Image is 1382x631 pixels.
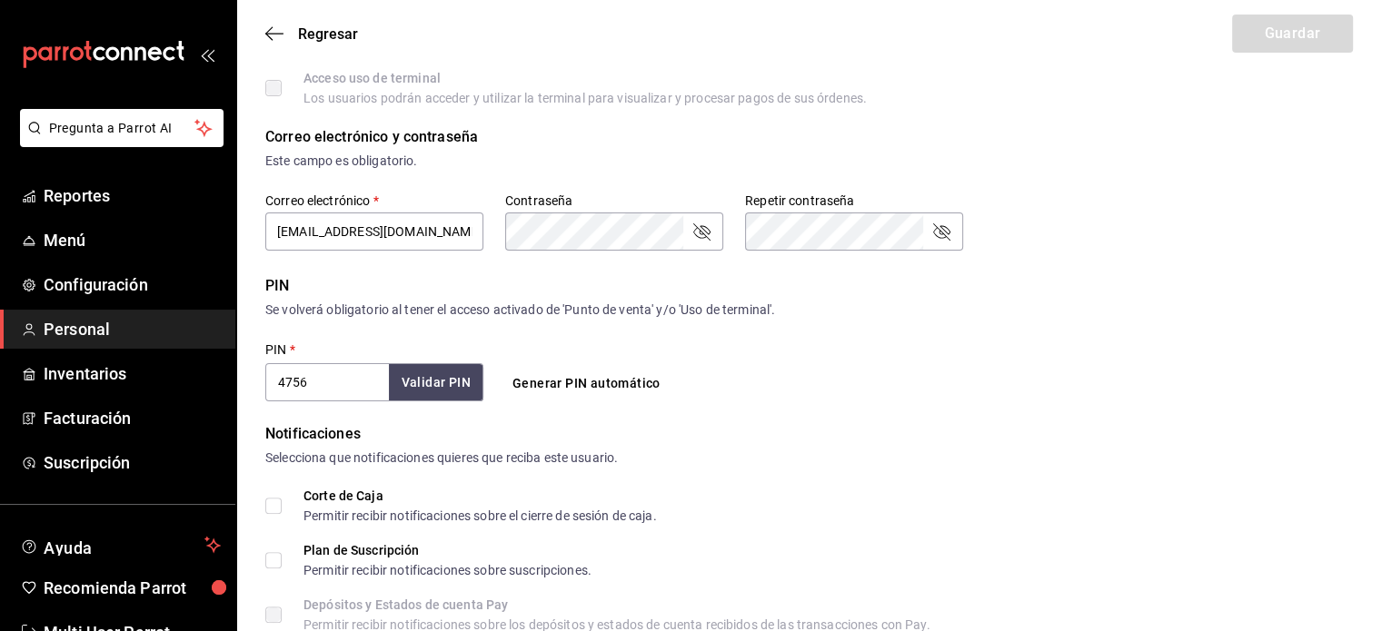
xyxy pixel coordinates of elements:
[44,183,221,208] span: Reportes
[265,301,1353,320] div: Se volverá obligatorio al tener el acceso activado de 'Punto de venta' y/o 'Uso de terminal'.
[298,25,358,43] span: Regresar
[303,564,592,577] div: Permitir recibir notificaciones sobre suscripciones.
[265,152,1353,171] div: Este campo es obligatorio.
[303,509,657,522] div: Permitir recibir notificaciones sobre el cierre de sesión de caja.
[44,534,197,556] span: Ayuda
[200,47,214,62] button: open_drawer_menu
[49,119,195,138] span: Pregunta a Parrot AI
[44,450,221,475] span: Suscripción
[303,72,867,84] div: Acceso uso de terminal
[505,367,668,400] button: Generar PIN automático
[44,317,221,341] span: Personal
[303,618,930,631] div: Permitir recibir notificaciones sobre los depósitos y estados de cuenta recibidos de las transacc...
[930,221,952,242] button: passwordField
[44,576,221,600] span: Recomienda Parrot
[265,343,295,356] label: PIN
[303,489,657,502] div: Corte de Caja
[389,364,483,401] button: Validar PIN
[265,449,1353,468] div: Selecciona que notificaciones quieres que reciba este usuario.
[505,194,723,207] label: Contraseña
[265,25,358,43] button: Regresar
[691,221,712,242] button: passwordField
[303,544,592,557] div: Plan de Suscripción
[44,406,221,430] span: Facturación
[265,126,1353,148] div: Correo electrónico y contraseña
[265,275,1353,297] div: PIN
[745,194,963,207] label: Repetir contraseña
[44,228,221,252] span: Menú
[303,92,867,104] div: Los usuarios podrán acceder y utilizar la terminal para visualizar y procesar pagos de sus órdenes.
[265,363,389,401] input: 3 a 6 dígitos
[265,194,483,207] label: Correo electrónico
[303,598,930,611] div: Depósitos y Estados de cuenta Pay
[44,361,221,386] span: Inventarios
[265,212,483,251] input: ejemplo@gmail.com
[44,272,221,297] span: Configuración
[13,132,224,151] a: Pregunta a Parrot AI
[265,423,1353,445] div: Notificaciones
[20,109,224,147] button: Pregunta a Parrot AI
